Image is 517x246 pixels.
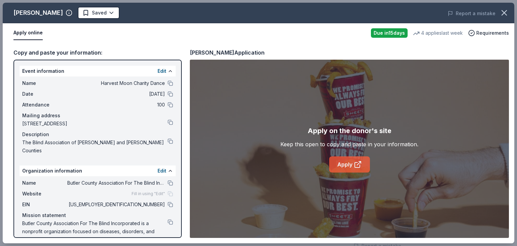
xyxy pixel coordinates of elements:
span: [STREET_ADDRESS] [22,120,168,128]
button: Saved [78,7,119,19]
span: [DATE] [67,90,165,98]
div: Mailing address [22,112,173,120]
button: Report a mistake [448,9,495,18]
div: 4 applies last week [413,29,463,37]
div: Event information [20,66,176,76]
button: Requirements [468,29,509,37]
span: [US_EMPLOYER_IDENTIFICATION_NUMBER] [67,201,165,209]
div: Due in 15 days [371,28,408,38]
span: The Blind Association of [PERSON_NAME] and [PERSON_NAME] Counties [22,139,168,155]
span: Date [22,90,67,98]
span: Saved [92,9,107,17]
div: Copy and paste your information: [13,48,182,57]
div: [PERSON_NAME] [13,7,63,18]
button: Apply online [13,26,43,40]
div: Description [22,130,173,139]
div: [PERSON_NAME] Application [190,48,265,57]
span: Harvest Moon Charity Dance [67,79,165,87]
button: Edit [158,67,166,75]
span: 100 [67,101,165,109]
div: Keep this open to copy and paste in your information. [280,140,418,148]
div: Organization information [20,165,176,176]
span: Fill in using "Edit" [132,191,165,196]
span: Requirements [476,29,509,37]
button: Edit [158,167,166,175]
span: Attendance [22,101,67,109]
div: Mission statement [22,211,173,219]
span: Butler County Association For The Blind Incorporated is a nonprofit organization focused on disea... [22,219,168,244]
span: Name [22,179,67,187]
div: Apply on the donor's site [308,125,391,136]
span: Website [22,190,67,198]
span: Name [22,79,67,87]
span: Butler County Association For The Blind Incorporated [67,179,165,187]
span: EIN [22,201,67,209]
a: Apply [329,156,370,173]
